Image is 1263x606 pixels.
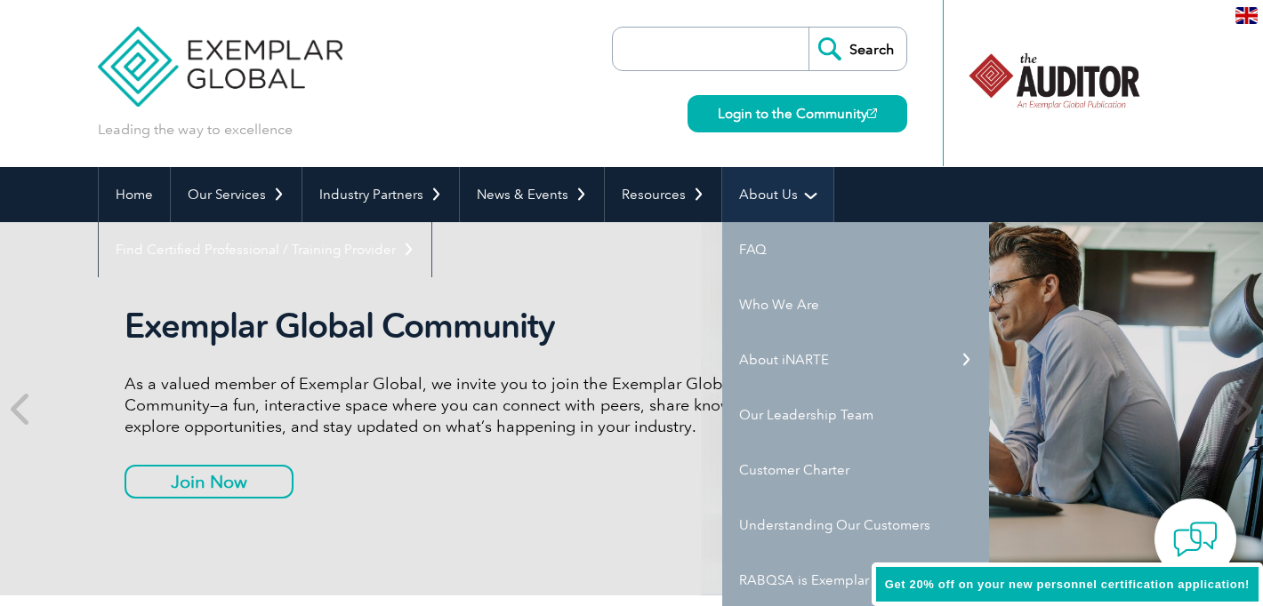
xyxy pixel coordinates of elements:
a: Login to the Community [688,95,907,132]
a: Resources [605,167,721,222]
a: About Us [722,167,833,222]
img: en [1235,7,1258,24]
a: FAQ [722,222,989,277]
span: Get 20% off on your new personnel certification application! [885,578,1250,591]
img: open_square.png [867,108,877,118]
p: Leading the way to excellence [98,120,293,140]
a: Understanding Our Customers [722,498,989,553]
a: Find Certified Professional / Training Provider [99,222,431,277]
a: Industry Partners [302,167,459,222]
a: Join Now [125,465,294,498]
input: Search [808,28,906,70]
img: contact-chat.png [1173,517,1218,562]
h2: Exemplar Global Community [125,306,792,347]
a: About iNARTE [722,332,989,387]
a: Our Leadership Team [722,387,989,443]
a: Our Services [171,167,302,222]
a: Who We Are [722,277,989,332]
p: As a valued member of Exemplar Global, we invite you to join the Exemplar Global Community—a fun,... [125,373,792,437]
a: Home [99,167,170,222]
a: News & Events [460,167,604,222]
a: Customer Charter [722,443,989,498]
